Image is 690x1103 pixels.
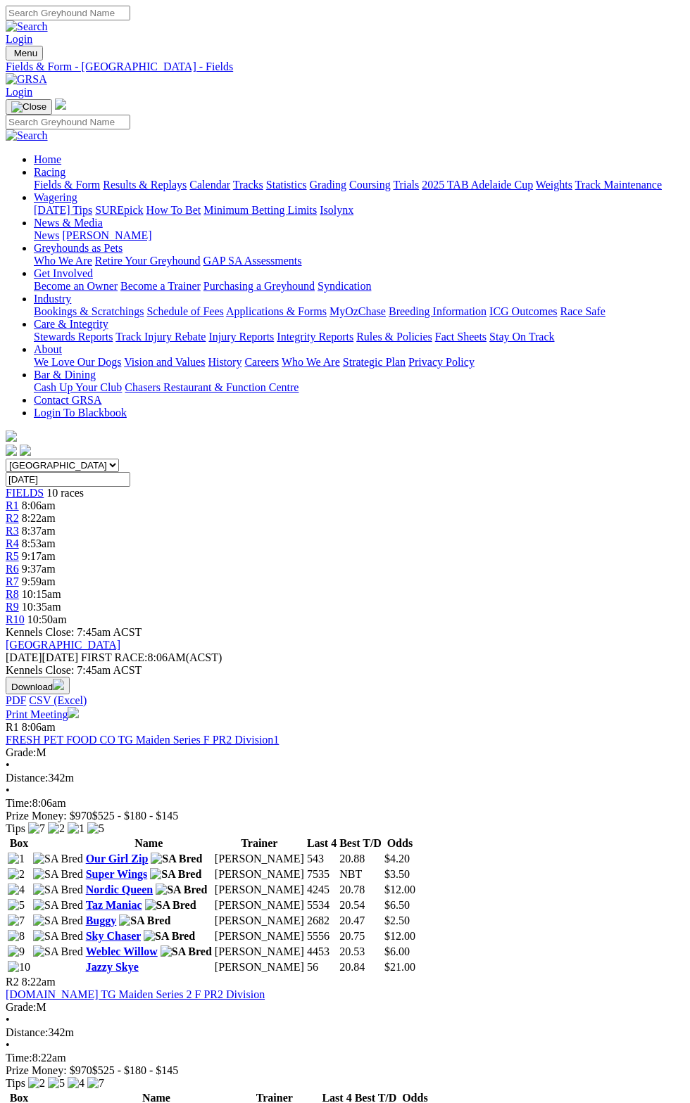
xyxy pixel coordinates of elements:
[575,179,662,191] a: Track Maintenance
[34,267,93,279] a: Get Involved
[384,914,410,926] span: $2.50
[34,331,113,343] a: Stewards Reports
[6,512,19,524] a: R2
[34,229,684,242] div: News & Media
[34,255,684,267] div: Greyhounds as Pets
[8,961,30,974] img: 10
[6,677,70,694] button: Download
[6,60,684,73] a: Fields & Form - [GEOGRAPHIC_DATA] - Fields
[34,153,61,165] a: Home
[22,499,56,511] span: 8:06am
[6,588,19,600] span: R8
[29,694,87,706] a: CSV (Excel)
[34,305,684,318] div: Industry
[306,914,337,928] td: 2682
[244,356,279,368] a: Careers
[214,867,305,881] td: [PERSON_NAME]
[214,945,305,959] td: [PERSON_NAME]
[384,836,416,850] th: Odds
[306,960,337,974] td: 56
[34,229,59,241] a: News
[277,331,353,343] a: Integrity Reports
[20,445,31,456] img: twitter.svg
[161,945,212,958] img: SA Bred
[34,204,684,217] div: Wagering
[22,575,56,587] span: 9:59am
[6,1039,10,1051] span: •
[266,179,307,191] a: Statistics
[6,734,279,746] a: FRESH PET FOOD CO TG Maiden Series F PR2 Division1
[33,899,83,912] img: SA Bred
[34,343,62,355] a: About
[33,930,83,943] img: SA Bred
[11,101,46,113] img: Close
[6,46,43,60] button: Toggle navigation
[318,280,371,292] a: Syndication
[6,694,26,706] a: PDF
[14,48,37,58] span: Menu
[339,867,382,881] td: NBT
[34,369,96,381] a: Bar & Dining
[306,929,337,943] td: 5556
[87,822,104,835] img: 5
[87,1077,104,1090] img: 7
[150,868,201,881] img: SA Bred
[6,99,52,115] button: Toggle navigation
[48,822,65,835] img: 2
[6,1052,32,1064] span: Time:
[384,961,415,973] span: $21.00
[6,772,684,784] div: 342m
[6,797,32,809] span: Time:
[203,204,317,216] a: Minimum Betting Limits
[489,331,554,343] a: Stay On Track
[33,914,83,927] img: SA Bred
[6,772,48,784] span: Distance:
[34,280,684,293] div: Get Involved
[6,1014,10,1026] span: •
[6,746,37,758] span: Grade:
[34,280,118,292] a: Become an Owner
[6,1077,25,1089] span: Tips
[34,179,100,191] a: Fields & Form
[48,1077,65,1090] img: 5
[6,976,19,988] span: R2
[156,884,207,896] img: SA Bred
[6,664,684,677] div: Kennels Close: 7:45am ACST
[6,33,32,45] a: Login
[33,868,83,881] img: SA Bred
[81,651,222,663] span: 8:06AM(ACST)
[6,797,684,810] div: 8:06am
[6,759,10,771] span: •
[86,930,141,942] a: Sky Chaser
[6,6,130,20] input: Search
[6,445,17,456] img: facebook.svg
[306,945,337,959] td: 4453
[34,305,144,317] a: Bookings & Scratchings
[92,810,179,822] span: $525 - $180 - $145
[536,179,572,191] a: Weights
[384,930,415,942] span: $12.00
[489,305,557,317] a: ICG Outcomes
[384,868,410,880] span: $3.50
[22,537,56,549] span: 8:53am
[306,836,337,850] th: Last 4
[422,179,533,191] a: 2025 TAB Adelaide Cup
[34,293,71,305] a: Industry
[22,976,56,988] span: 8:22am
[6,1052,684,1064] div: 8:22am
[86,914,117,926] a: Buggy
[306,883,337,897] td: 4245
[6,694,684,707] div: Download
[6,537,19,549] span: R4
[34,318,108,330] a: Care & Integrity
[214,852,305,866] td: [PERSON_NAME]
[120,280,201,292] a: Become a Trainer
[214,914,305,928] td: [PERSON_NAME]
[343,356,406,368] a: Strategic Plan
[33,853,83,865] img: SA Bred
[119,914,170,927] img: SA Bred
[6,115,130,129] input: Search
[384,853,410,865] span: $4.20
[146,305,223,317] a: Schedule of Fees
